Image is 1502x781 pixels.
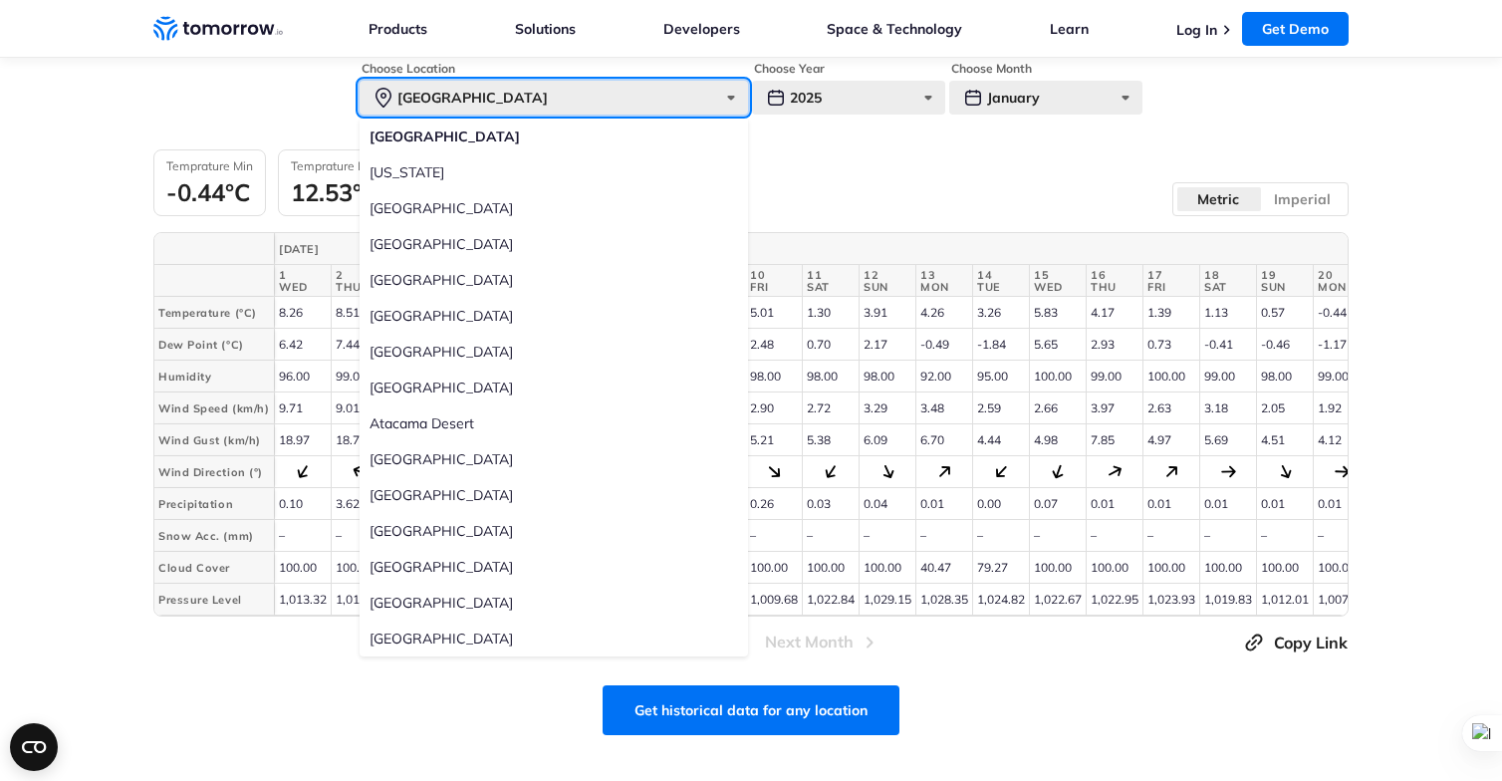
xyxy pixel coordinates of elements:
div: 155.46° [877,462,897,482]
a: Home link [153,14,283,44]
td: 0.01 [1199,488,1256,520]
span: 1 [279,269,327,281]
label: [GEOGRAPHIC_DATA] [360,298,748,334]
th: Temperature (°C) [154,297,274,329]
td: 1,028.35 [915,584,972,616]
a: Get Demo [1242,12,1349,46]
td: 1.39 [1142,297,1199,329]
td: 8.51 [331,297,387,329]
td: 4.98 [1029,424,1086,456]
legend: Choose Year [752,61,827,77]
td: 100.00 [745,552,802,584]
a: Developers [663,20,740,38]
td: 9.71 [274,392,331,424]
th: Pressure Level [154,584,274,616]
td: 98.00 [1256,361,1313,392]
td: 8.26 [274,297,331,329]
td: 79.27 [972,552,1029,584]
span: THU [1091,281,1138,293]
td: 100.00 [1199,552,1256,584]
div: 213.59° [821,461,842,482]
a: Solutions [515,20,576,38]
td: – [1313,520,1370,552]
td: 2.05 [1256,392,1313,424]
td: 6.09 [859,424,915,456]
td: – [745,520,802,552]
td: 1,012.01 [1256,584,1313,616]
th: Snow Acc. (mm) [154,520,274,552]
th: Dew Point (°C) [154,329,274,361]
span: SAT [1204,281,1252,293]
div: 61.86° [1105,461,1125,481]
div: 46.03° [1160,461,1181,482]
td: 99.00 [1199,361,1256,392]
span: MON [1318,281,1366,293]
th: Wind Direction (°) [154,456,274,488]
td: 4.26 [915,297,972,329]
label: [GEOGRAPHIC_DATA] [360,585,748,621]
td: – [331,520,387,552]
td: – [1086,520,1142,552]
td: 92.00 [915,361,972,392]
a: Get historical data for any location [603,685,899,735]
span: 20 [1318,269,1366,281]
span: MON [920,281,968,293]
td: 2.90 [745,392,802,424]
td: 1.30 [802,297,859,329]
td: 5.69 [1199,424,1256,456]
td: 2.59 [972,392,1029,424]
span: 12 [864,269,911,281]
div: January [949,81,1142,115]
div: 45.37° [933,461,954,482]
label: [GEOGRAPHIC_DATA] [360,334,748,370]
td: 0.01 [1086,488,1142,520]
td: 100.00 [1142,552,1199,584]
div: 212.26° [293,461,314,482]
span: 13 [920,269,968,281]
td: 2.48 [745,329,802,361]
td: 4.51 [1256,424,1313,456]
td: 0.70 [802,329,859,361]
div: 222.63° [990,461,1011,482]
td: – [972,520,1029,552]
td: 3.29 [859,392,915,424]
label: [US_STATE] [360,154,748,190]
span: SUN [864,281,911,293]
td: – [274,520,331,552]
td: 1.13 [1199,297,1256,329]
span: TUE [977,281,1025,293]
td: 9.01 [331,392,387,424]
span: WED [279,281,327,293]
a: Space & Technology [827,20,962,38]
td: 0.01 [1142,488,1199,520]
td: 0.01 [915,488,972,520]
td: 2.17 [859,329,915,361]
label: [GEOGRAPHIC_DATA] [360,513,748,549]
td: 1,022.84 [802,584,859,616]
td: 4.44 [972,424,1029,456]
div: 153.98° [1275,461,1295,481]
span: SAT [807,281,855,293]
label: [GEOGRAPHIC_DATA] [360,549,748,585]
td: 5.65 [1029,329,1086,361]
label: Imperial [1261,186,1346,212]
span: 10 [750,269,798,281]
td: 1,009.68 [745,584,802,616]
td: 3.18 [1199,392,1256,424]
td: 2.66 [1029,392,1086,424]
td: – [859,520,915,552]
td: 0.01 [1313,488,1370,520]
div: 89.09° [1220,464,1235,479]
td: 99.00 [1313,361,1370,392]
div: 200.29° [1048,462,1067,481]
td: 0.10 [274,488,331,520]
h3: Temprature Max [291,158,380,173]
span: THU [336,281,383,293]
td: 1,010.73 [331,584,387,616]
td: 4.97 [1142,424,1199,456]
span: 17 [1147,269,1195,281]
td: 98.00 [745,361,802,392]
span: 19 [1261,269,1309,281]
td: 96.00 [274,361,331,392]
label: [GEOGRAPHIC_DATA] [360,190,748,226]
